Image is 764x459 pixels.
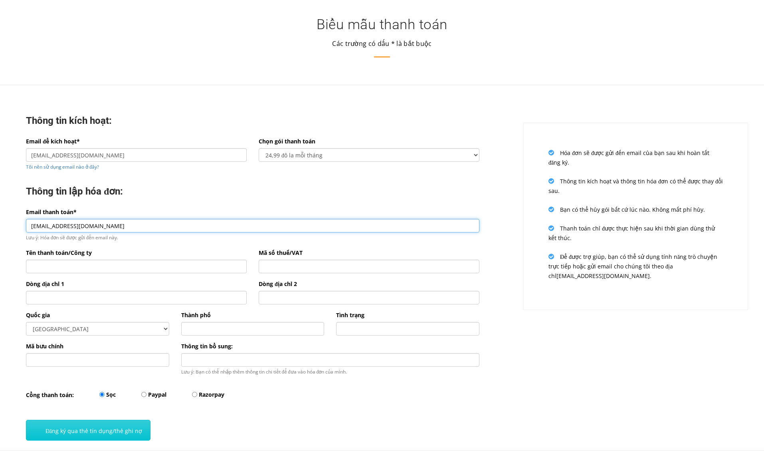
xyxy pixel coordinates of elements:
font: Các trường có dấu * là bắt buộc [332,39,431,48]
font: Tên thanh toán/Công ty [26,249,92,256]
button: Đăng ký qua thẻ tín dụng/thẻ ghi nợ [26,420,150,441]
font: Dòng địa chỉ 1 [26,280,64,288]
font: . [650,272,651,280]
font: Email để kích hoạt* [26,137,80,145]
font: Tình trạng [336,311,364,319]
font: Để được trợ giúp, bạn có thể sử dụng tính năng trò chuyện trực tiếp hoặc gửi email cho chúng tôi ... [548,253,717,280]
font: Email thanh toán* [26,208,77,216]
font: Hóa đơn sẽ được gửi đến email của bạn sau khi hoàn tất đăng ký. [548,149,709,166]
font: Mã số thuế/VAT [259,249,303,256]
font: Lưu ý: Bạn có thể nhập thêm thông tin chi tiết để đưa vào hóa đơn của mình. [181,368,347,375]
font: Thông tin bổ sung: [181,342,233,350]
font: Thông tin lập hóa đơn: [26,186,123,197]
font: Mã bưu chính [26,342,63,350]
font: Đăng ký qua thẻ tín dụng/thẻ ghi nợ [46,427,142,435]
font: Cổng thanh toán: [26,391,74,399]
font: Quốc gia [26,311,50,319]
input: Nhập email [26,148,247,162]
font: Bạn có thể hủy gói bất cứ lúc nào. Không mất phí hủy. [560,206,705,213]
font: Razorpay [199,391,224,398]
font: Thông tin kích hoạt và thông tin hóa đơn có thể được thay đổi sau. [548,177,723,195]
iframe: Tiện ích trò chuyện [724,421,764,459]
font: Thành phố [181,311,211,319]
font: Lưu ý: Hóa đơn sẽ được gửi đến email này. [26,234,118,240]
font: Thông tin kích hoạt: [26,115,112,126]
font: Paypal [148,391,166,398]
font: Sọc [106,391,116,398]
font: Chọn gói thanh toán [259,137,315,145]
font: Biểu mẫu thanh toán [317,16,447,33]
font: Dòng địa chỉ 2 [259,280,297,288]
a: Tôi nên sử dụng email nào ở đây? [26,163,99,170]
font: Thanh toán chỉ được thực hiện sau khi thời gian dùng thử kết thúc. [548,225,715,242]
font: [EMAIL_ADDRESS][DOMAIN_NAME] [556,272,650,280]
